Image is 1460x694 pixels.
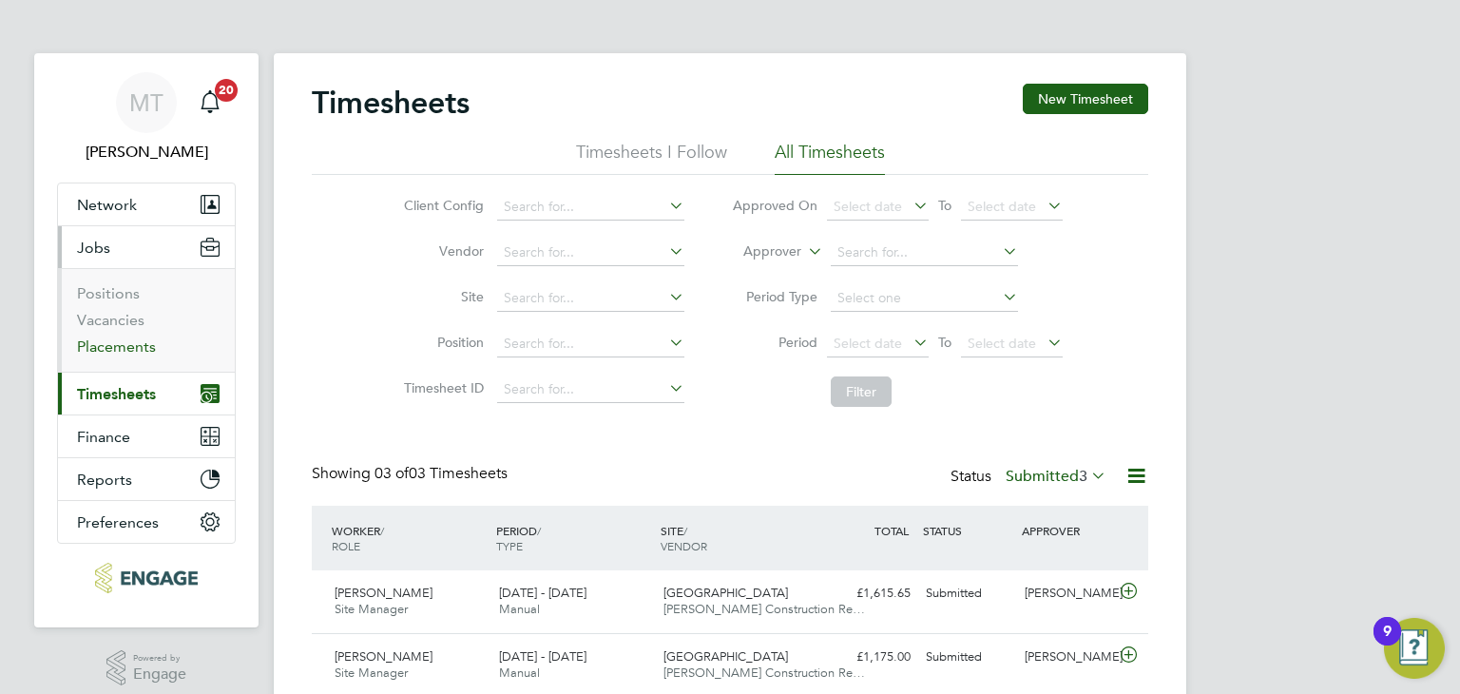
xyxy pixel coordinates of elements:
[312,464,511,484] div: Showing
[215,79,238,102] span: 20
[77,471,132,489] span: Reports
[831,285,1018,312] input: Select one
[58,226,235,268] button: Jobs
[57,141,236,164] span: Martina Taylor
[335,601,408,617] span: Site Manager
[335,585,432,601] span: [PERSON_NAME]
[831,240,1018,266] input: Search for...
[77,196,137,214] span: Network
[398,197,484,214] label: Client Config
[57,72,236,164] a: MT[PERSON_NAME]
[499,648,586,665] span: [DATE] - [DATE]
[918,513,1017,548] div: STATUS
[34,53,259,627] nav: Main navigation
[57,563,236,593] a: Go to home page
[1017,513,1116,548] div: APPROVER
[375,464,409,483] span: 03 of
[1384,618,1445,679] button: Open Resource Center, 9 new notifications
[497,376,684,403] input: Search for...
[95,563,197,593] img: acr-ltd-logo-retina.png
[77,284,140,302] a: Positions
[499,585,586,601] span: [DATE] - [DATE]
[77,239,110,257] span: Jobs
[1079,467,1087,486] span: 3
[932,330,957,355] span: To
[58,501,235,543] button: Preferences
[327,513,491,563] div: WORKER
[497,285,684,312] input: Search for...
[1023,84,1148,114] button: New Timesheet
[335,665,408,681] span: Site Manager
[819,642,918,673] div: £1,175.00
[491,513,656,563] div: PERIOD
[133,666,186,683] span: Engage
[1006,467,1106,486] label: Submitted
[932,193,957,218] span: To
[77,513,159,531] span: Preferences
[663,585,788,601] span: [GEOGRAPHIC_DATA]
[499,601,540,617] span: Manual
[58,373,235,414] button: Timesheets
[918,578,1017,609] div: Submitted
[77,428,130,446] span: Finance
[497,194,684,221] input: Search for...
[375,464,508,483] span: 03 Timesheets
[683,523,687,538] span: /
[663,601,865,617] span: [PERSON_NAME] Construction Re…
[106,650,187,686] a: Powered byEngage
[496,538,523,553] span: TYPE
[834,335,902,352] span: Select date
[332,538,360,553] span: ROLE
[834,198,902,215] span: Select date
[497,240,684,266] input: Search for...
[58,183,235,225] button: Network
[661,538,707,553] span: VENDOR
[968,198,1036,215] span: Select date
[499,665,540,681] span: Manual
[398,242,484,260] label: Vendor
[398,288,484,305] label: Site
[656,513,820,563] div: SITE
[58,458,235,500] button: Reports
[968,335,1036,352] span: Select date
[77,385,156,403] span: Timesheets
[497,331,684,357] input: Search for...
[58,415,235,457] button: Finance
[1017,578,1116,609] div: [PERSON_NAME]
[732,288,817,305] label: Period Type
[77,311,144,329] a: Vacancies
[129,90,163,115] span: MT
[874,523,909,538] span: TOTAL
[951,464,1110,491] div: Status
[831,376,892,407] button: Filter
[918,642,1017,673] div: Submitted
[716,242,801,261] label: Approver
[77,337,156,356] a: Placements
[732,334,817,351] label: Period
[58,268,235,372] div: Jobs
[1383,631,1392,656] div: 9
[819,578,918,609] div: £1,615.65
[335,648,432,665] span: [PERSON_NAME]
[732,197,817,214] label: Approved On
[1017,642,1116,673] div: [PERSON_NAME]
[663,648,788,665] span: [GEOGRAPHIC_DATA]
[663,665,865,681] span: [PERSON_NAME] Construction Re…
[775,141,885,175] li: All Timesheets
[133,650,186,666] span: Powered by
[398,334,484,351] label: Position
[380,523,384,538] span: /
[398,379,484,396] label: Timesheet ID
[191,72,229,133] a: 20
[312,84,470,122] h2: Timesheets
[576,141,727,175] li: Timesheets I Follow
[537,523,541,538] span: /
